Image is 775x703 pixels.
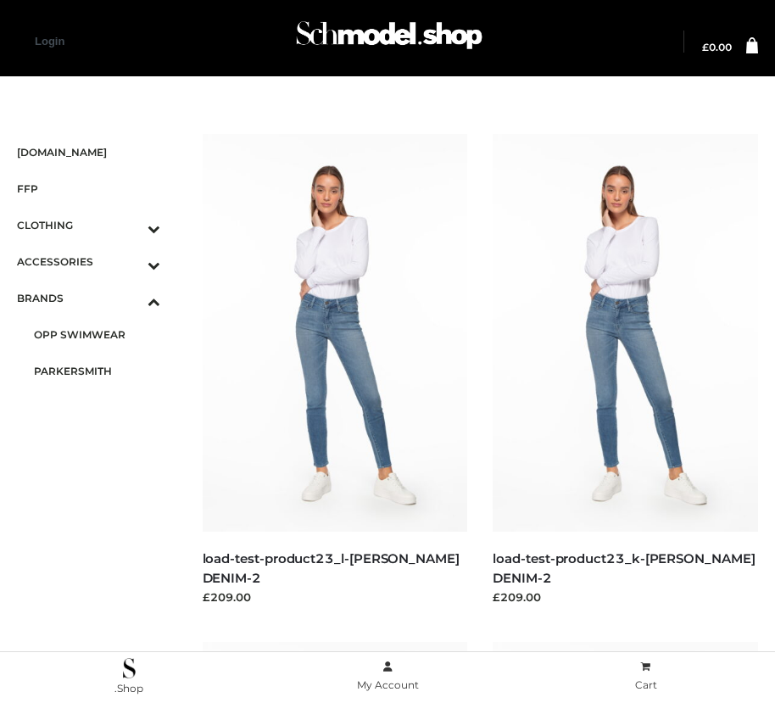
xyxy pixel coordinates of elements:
span: .Shop [114,682,143,695]
span: My Account [357,678,419,691]
div: £209.00 [203,589,468,605]
a: [DOMAIN_NAME] [17,134,160,170]
span: ACCESSORIES [17,252,160,271]
a: £0.00 [702,42,732,53]
span: Cart [635,678,657,691]
bdi: 0.00 [702,41,732,53]
div: £209.00 [493,589,758,605]
a: BRANDSToggle Submenu [17,280,160,316]
a: load-test-product23_k-[PERSON_NAME] DENIM-2 [493,550,755,586]
a: Login [35,35,64,47]
button: Toggle Submenu [101,280,160,316]
span: FFP [17,179,160,198]
a: My Account [259,657,517,695]
a: ACCESSORIESToggle Submenu [17,243,160,280]
span: OPP SWIMWEAR [34,325,160,344]
img: Schmodel Admin 964 [292,9,487,70]
a: Cart [516,657,775,695]
span: [DOMAIN_NAME] [17,142,160,162]
button: Toggle Submenu [101,207,160,243]
span: PARKERSMITH [34,361,160,381]
button: Toggle Submenu [101,243,160,280]
a: OPP SWIMWEAR [34,316,160,353]
span: BRANDS [17,288,160,308]
a: Schmodel Admin 964 [288,14,487,70]
a: PARKERSMITH [34,353,160,389]
span: CLOTHING [17,215,160,235]
img: .Shop [123,658,136,678]
a: load-test-product23_l-[PERSON_NAME] DENIM-2 [203,550,460,586]
a: CLOTHINGToggle Submenu [17,207,160,243]
a: FFP [17,170,160,207]
span: £ [702,41,709,53]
